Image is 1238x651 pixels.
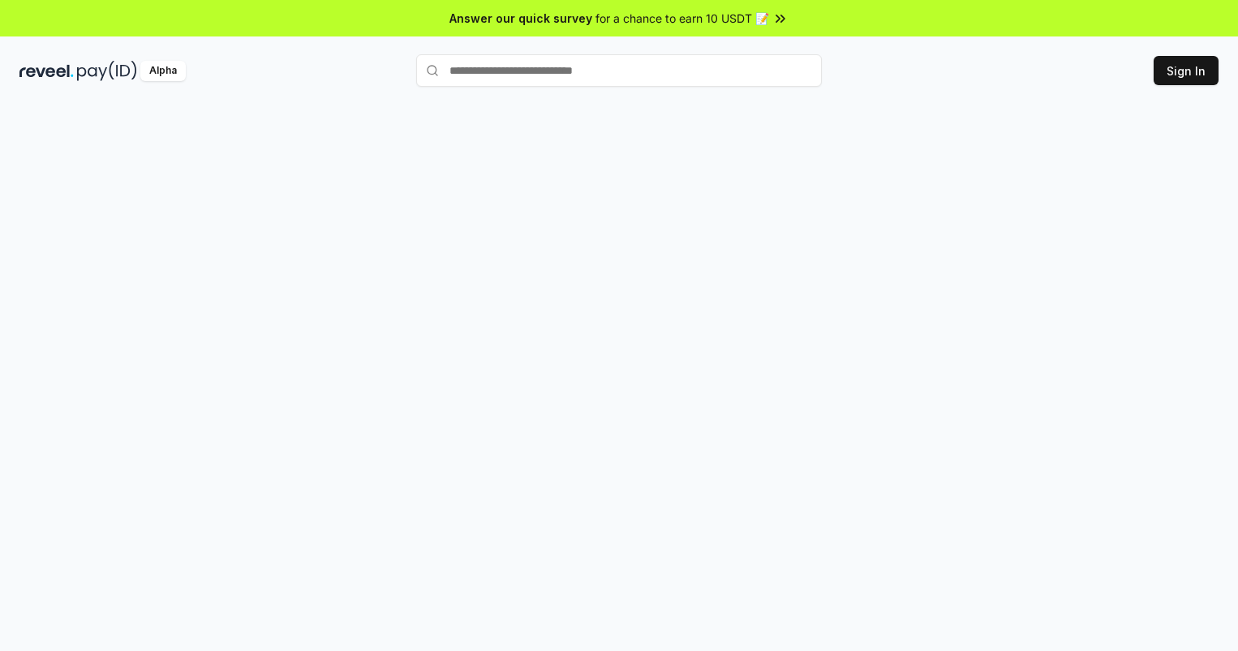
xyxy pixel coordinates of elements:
img: pay_id [77,61,137,81]
span: for a chance to earn 10 USDT 📝 [595,10,769,27]
span: Answer our quick survey [449,10,592,27]
button: Sign In [1154,56,1219,85]
img: reveel_dark [19,61,74,81]
div: Alpha [140,61,186,81]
